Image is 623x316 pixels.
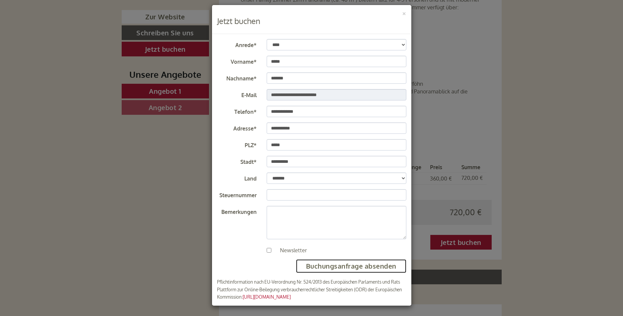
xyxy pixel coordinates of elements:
[218,173,263,188] button: Senden
[217,279,402,300] small: Pflichtinformation nach EU-Verordnung Nr. 524/2013 des Europäischen Parlaments und Rats Plattform...
[212,56,262,66] label: Vorname*
[217,17,406,25] h3: Jetzt buchen
[212,206,262,216] label: Bemerkungen
[212,156,262,166] label: Stadt*
[273,247,307,254] label: Newsletter
[212,72,262,82] label: Nachname*
[212,189,262,199] label: Steuernummer
[243,294,291,300] a: [URL][DOMAIN_NAME]
[212,173,262,183] label: Land
[402,9,406,16] button: ×
[212,89,262,99] label: E-Mail
[10,19,108,25] div: Berghotel Alpenrast
[10,32,108,37] small: 12:01
[115,5,148,16] div: Sonntag
[212,39,262,49] label: Anrede*
[212,122,262,132] label: Adresse*
[5,18,111,38] div: Guten Tag, wie können wir Ihnen helfen?
[296,259,406,273] button: Buchungsanfrage absenden
[212,106,262,116] label: Telefon*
